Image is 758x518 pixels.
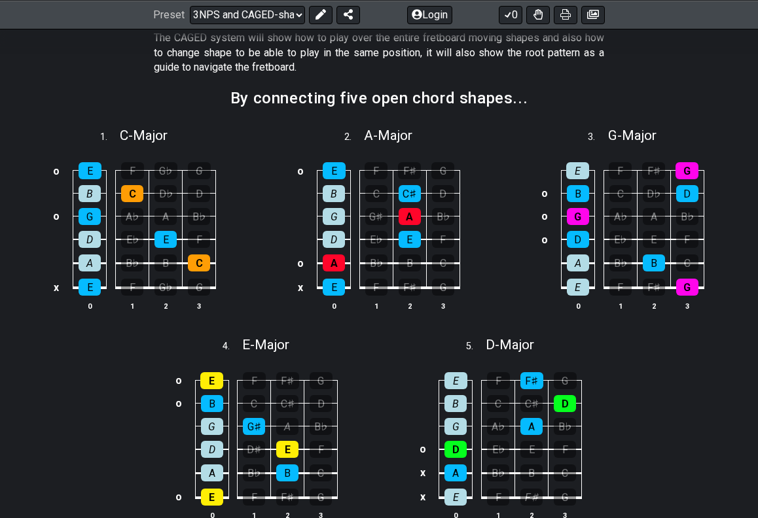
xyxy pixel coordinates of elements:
[243,395,265,412] div: C
[276,395,298,412] div: C♯
[121,185,143,202] div: C
[323,279,345,296] div: E
[317,299,351,313] th: 0
[201,441,223,458] div: D
[487,441,509,458] div: E♭
[121,231,143,248] div: E♭
[171,392,187,415] td: o
[359,299,393,313] th: 1
[121,208,143,225] div: A♭
[561,299,594,313] th: 0
[365,231,388,248] div: E♭
[188,254,210,271] div: C
[609,208,632,225] div: A♭
[581,5,605,24] button: Create image
[554,372,577,389] div: G
[201,489,223,506] div: E
[201,395,223,412] div: B
[432,208,454,225] div: B♭
[676,231,698,248] div: F
[567,254,589,271] div: A
[79,162,101,179] div: E
[365,162,388,179] div: F
[487,418,509,435] div: A♭
[365,208,388,225] div: G♯
[120,128,168,143] span: C - Major
[554,464,576,481] div: C
[643,231,665,248] div: E
[154,279,177,296] div: G♭
[487,489,509,506] div: F
[554,5,577,24] button: Print
[200,372,223,389] div: E
[276,441,298,458] div: E
[310,441,332,458] div: F
[643,208,665,225] div: A
[415,485,431,509] td: x
[310,418,332,435] div: B♭
[431,162,454,179] div: G
[643,185,665,202] div: D♭
[188,185,210,202] div: D
[310,464,332,481] div: C
[520,418,543,435] div: A
[604,299,637,313] th: 1
[415,460,431,485] td: x
[310,372,333,389] div: G
[609,162,632,179] div: F
[309,5,333,24] button: Edit Preset
[336,5,360,24] button: Share Preset
[399,208,421,225] div: A
[487,464,509,481] div: B♭
[407,5,452,24] button: Login
[432,231,454,248] div: F
[676,208,698,225] div: B♭
[188,231,210,248] div: F
[149,299,183,313] th: 2
[567,231,589,248] div: D
[609,185,632,202] div: C
[73,299,107,313] th: 0
[444,418,467,435] div: G
[499,5,522,24] button: 0
[190,5,305,24] select: Preset
[276,489,298,506] div: F♯
[609,231,632,248] div: E♭
[520,372,543,389] div: F♯
[415,438,431,461] td: o
[365,185,388,202] div: C
[153,9,185,21] span: Preset
[154,254,177,271] div: B
[344,130,364,145] span: 2 .
[243,418,265,435] div: G♯
[310,395,332,412] div: D
[242,337,289,353] span: E - Major
[676,162,698,179] div: G
[399,231,421,248] div: E
[48,275,64,300] td: x
[154,231,177,248] div: E
[243,464,265,481] div: B♭
[609,254,632,271] div: B♭
[676,185,698,202] div: D
[520,489,543,506] div: F♯
[537,182,552,205] td: o
[444,372,467,389] div: E
[79,254,101,271] div: A
[223,339,242,354] span: 4 .
[393,299,426,313] th: 2
[293,251,308,275] td: o
[116,299,149,313] th: 1
[399,279,421,296] div: F♯
[154,185,177,202] div: D♭
[520,464,543,481] div: B
[48,160,64,182] td: o
[201,418,223,435] div: G
[364,128,412,143] span: A - Major
[365,254,388,271] div: B♭
[188,162,211,179] div: G
[48,205,64,228] td: o
[609,279,632,296] div: F
[154,162,177,179] div: G♭
[100,130,120,145] span: 1 .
